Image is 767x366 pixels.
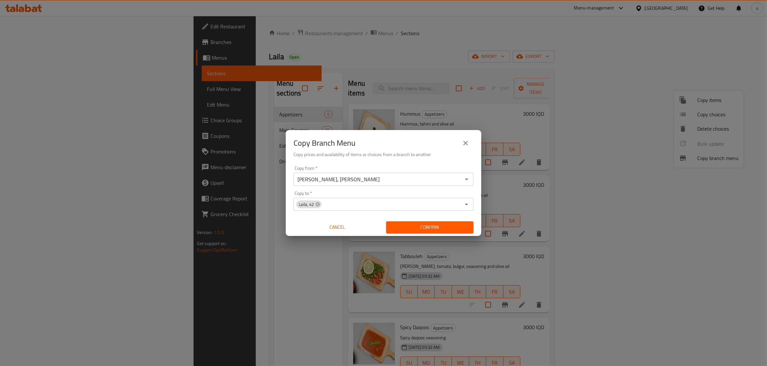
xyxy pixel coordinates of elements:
[296,201,316,208] span: Laila, 42
[386,221,473,233] button: Confirm
[391,223,468,231] span: Confirm
[294,138,355,148] h2: Copy Branch Menu
[296,200,322,208] div: Laila, 42
[462,175,471,184] button: Open
[294,151,473,158] h6: Copy prices and availability of items or choices from a branch to another
[462,200,471,209] button: Open
[296,223,378,231] span: Cancel
[458,135,473,151] button: close
[294,221,381,233] button: Cancel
